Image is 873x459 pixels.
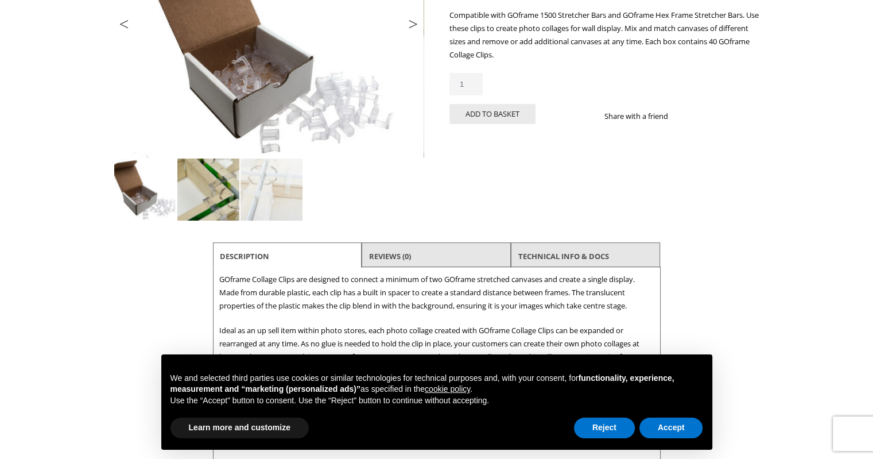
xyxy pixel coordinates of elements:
p: Share with a friend [604,110,682,123]
p: Ideal as an up sell item within photo stores, each photo collage created with GOframe Collage Cli... [219,324,654,377]
img: facebook sharing button [682,111,691,121]
button: Reject [574,418,635,438]
img: GOframe Collage Clips - Image 2 [177,159,239,221]
a: cookie policy [425,384,470,394]
button: Add to basket [449,104,536,124]
p: Use the “Accept” button to consent. Use the “Reject” button to continue without accepting. [170,395,703,407]
div: Notice [152,345,721,459]
button: Accept [639,418,703,438]
a: Description [220,246,269,267]
p: We and selected third parties use cookies or similar technologies for technical purposes and, wit... [170,373,703,395]
img: twitter sharing button [696,111,705,121]
p: GOframe Collage Clips are designed to connect a minimum of two GOframe stretched canvases and cre... [219,273,654,313]
img: GOframe Collage Clips - Image 3 [240,159,302,221]
img: GOframe Collage Clips [114,159,176,221]
a: TECHNICAL INFO & DOCS [518,246,609,267]
button: Learn more and customize [170,418,309,438]
input: Product quantity [449,73,483,95]
img: email sharing button [709,111,719,121]
p: Compatible with GOframe 1500 Stretcher Bars and GOframe Hex Frame Stretcher Bars. Use these clips... [449,9,759,61]
strong: functionality, experience, measurement and “marketing (personalized ads)” [170,373,674,394]
a: Reviews (0) [369,246,411,267]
